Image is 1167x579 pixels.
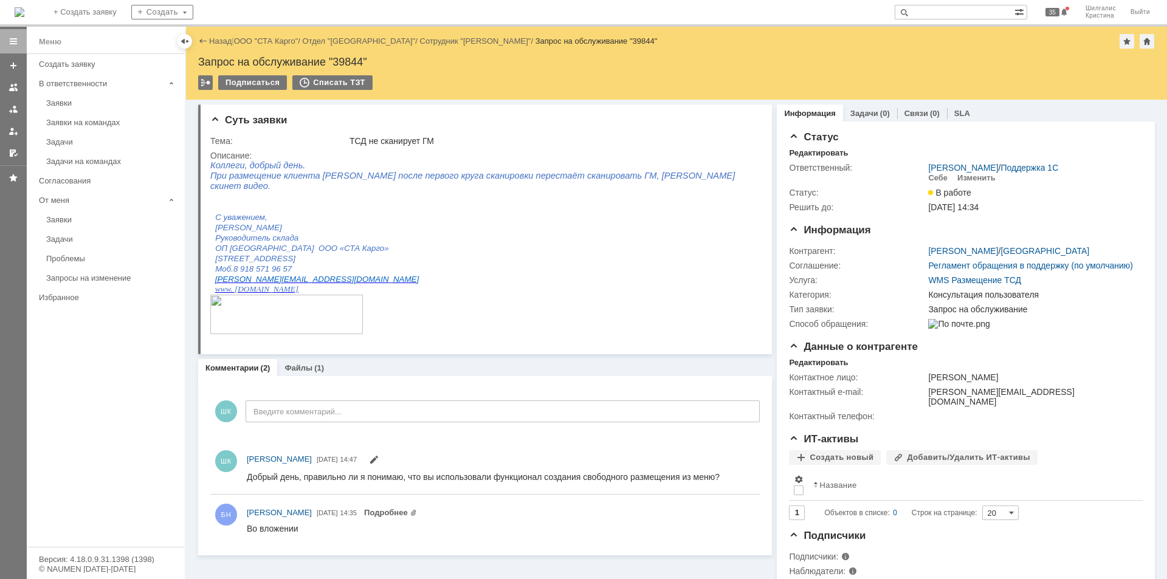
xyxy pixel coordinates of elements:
a: Согласования [34,171,182,190]
a: Перейти на домашнюю страницу [15,7,24,17]
a: Задачи [41,132,182,151]
div: Изменить [957,173,996,183]
div: Заявки на командах [46,118,177,127]
span: Статус [789,131,838,143]
span: 35 [1045,8,1059,16]
div: Тема: [210,136,347,146]
div: / [303,36,420,46]
div: Консультация пользователя [928,290,1137,300]
span: Шилгалис [1086,5,1116,12]
span: [STREET_ADDRESS] [5,94,85,103]
a: Заявки [41,210,182,229]
div: ТСД не сканирует ГМ [349,136,754,146]
div: (1) [314,363,324,372]
a: www. [DOMAIN_NAME] [5,124,88,133]
a: Проблемы [41,249,182,268]
span: Руководитель склада [5,73,88,82]
div: Наблюдатели: [789,566,911,576]
div: Добавить в избранное [1120,34,1134,49]
span: [DATE] [317,456,338,463]
span: Данные о контрагенте [789,341,918,352]
div: / [928,163,1058,173]
div: Соглашение: [789,261,926,270]
a: [PERSON_NAME] [247,507,312,519]
a: ООО "СТА Карго" [234,36,298,46]
span: Суть заявки [210,114,287,126]
a: [GEOGRAPHIC_DATA] [1000,246,1089,256]
div: [PERSON_NAME][EMAIL_ADDRESS][DOMAIN_NAME] [928,387,1137,406]
div: Редактировать [789,358,848,368]
div: / [420,36,535,46]
div: Задачи на командах [46,157,177,166]
div: Контактный e-mail: [789,387,926,397]
a: Заявки на командах [41,113,182,132]
a: Сотрудник "[PERSON_NAME]" [420,36,531,46]
div: Услуга: [789,275,926,285]
span: Кристина [1086,12,1116,19]
a: Заявки [41,94,182,112]
div: Статус: [789,188,926,197]
a: Создать заявку [4,56,23,75]
div: Запрос на обслуживание "39844" [535,36,658,46]
a: Мои заявки [4,122,23,141]
div: Запрос на обслуживание [928,304,1137,314]
div: Название [819,481,856,490]
span: Настройки [794,475,804,484]
span: [DATE] 14:34 [928,202,979,212]
div: | [232,36,233,45]
div: Версия: 4.18.0.9.31.1398 (1398) [39,555,173,563]
span: С уважением, [5,52,57,61]
a: Создать заявку [34,55,182,74]
a: Информация [784,109,835,118]
div: Избранное [39,293,164,302]
div: Запрос на обслуживание "39844" [198,56,1155,68]
a: Мои согласования [4,143,23,163]
div: От меня [39,196,164,205]
a: WMS Размещение ТСД [928,275,1021,285]
div: Ответственный: [789,163,926,173]
div: (0) [930,109,940,118]
div: Редактировать [789,148,848,158]
div: (2) [261,363,270,372]
div: Контрагент: [789,246,926,256]
a: [PERSON_NAME] [928,163,998,173]
div: © NAUMEN [DATE]-[DATE] [39,565,173,573]
span: ШК [215,400,237,422]
div: Категория: [789,290,926,300]
span: ОП [GEOGRAPHIC_DATA] ООО «СТА Карго» [5,83,179,92]
div: Заявки [46,215,177,224]
span: [DATE] [317,509,338,516]
a: Файлы [284,363,312,372]
a: Отдел "[GEOGRAPHIC_DATA]" [303,36,416,46]
a: Задачи на командах [41,152,182,171]
a: Заявки в моей ответственности [4,100,23,119]
div: Контактное лицо: [789,372,926,382]
div: Контактный телефон: [789,411,926,421]
div: Задачи [46,235,177,244]
span: Подписчики [789,530,866,541]
div: Меню [39,35,61,49]
div: Сделать домашней страницей [1140,34,1154,49]
span: В работе [928,188,971,197]
div: Тип заявки: [789,304,926,314]
a: Запросы на изменение [41,269,182,287]
div: / [234,36,303,46]
a: SLA [954,109,970,118]
span: [PERSON_NAME] [5,63,72,72]
a: [PERSON_NAME] [928,246,998,256]
a: Связи [904,109,928,118]
div: Создать [131,5,193,19]
a: Прикреплены файлы: 11479873.mp4 [364,508,417,517]
span: [PERSON_NAME] [247,508,312,517]
span: Моб.8 918 571 96 57 [5,104,81,113]
a: Задачи [41,230,182,248]
div: Подписчики: [789,552,911,561]
div: 0 [893,505,897,520]
img: По почте.png [928,319,990,329]
div: Способ обращения: [789,319,926,329]
a: Назад [209,36,232,46]
div: Задачи [46,137,177,146]
span: Объектов в списке: [824,509,889,517]
span: [PERSON_NAME] [247,454,312,464]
